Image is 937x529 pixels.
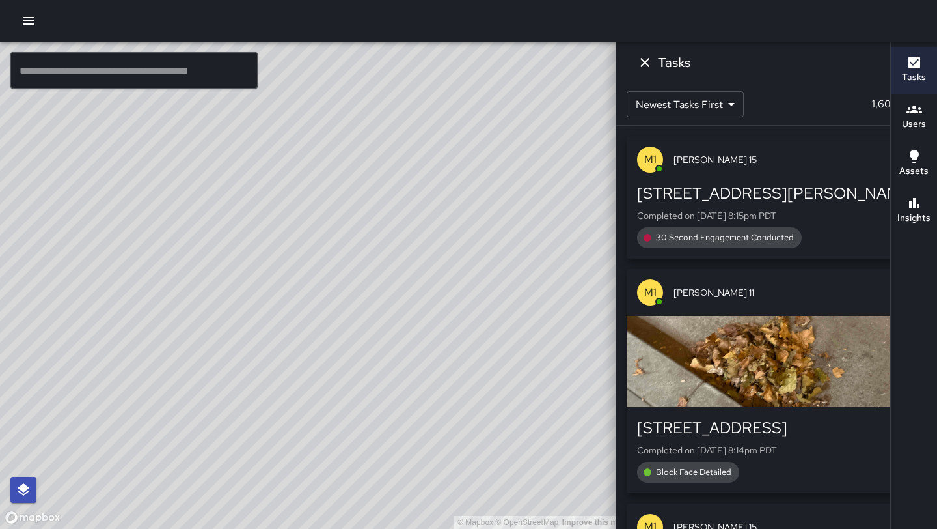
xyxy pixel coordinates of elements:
[891,47,937,94] button: Tasks
[902,70,926,85] h6: Tasks
[632,50,658,76] button: Dismiss
[637,209,916,222] p: Completed on [DATE] 8:15pm PDT
[891,94,937,141] button: Users
[897,211,930,225] h6: Insights
[867,96,927,112] p: 1,606 tasks
[637,418,916,438] div: [STREET_ADDRESS]
[673,153,916,166] span: [PERSON_NAME] 15
[627,136,927,259] button: M1[PERSON_NAME] 15[STREET_ADDRESS][PERSON_NAME]Completed on [DATE] 8:15pm PDT30 Second Engagement...
[891,188,937,235] button: Insights
[899,164,929,179] h6: Assets
[891,141,937,188] button: Assets
[627,91,744,117] div: Newest Tasks First
[637,183,916,204] div: [STREET_ADDRESS][PERSON_NAME]
[627,269,927,493] button: M1[PERSON_NAME] 11[STREET_ADDRESS]Completed on [DATE] 8:14pm PDTBlock Face Detailed
[648,231,802,244] span: 30 Second Engagement Conducted
[644,285,657,300] p: M1
[902,117,926,132] h6: Users
[644,152,657,167] p: M1
[648,466,739,479] span: Block Face Detailed
[673,286,916,299] span: [PERSON_NAME] 11
[637,444,916,457] p: Completed on [DATE] 8:14pm PDT
[658,52,690,73] h6: Tasks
